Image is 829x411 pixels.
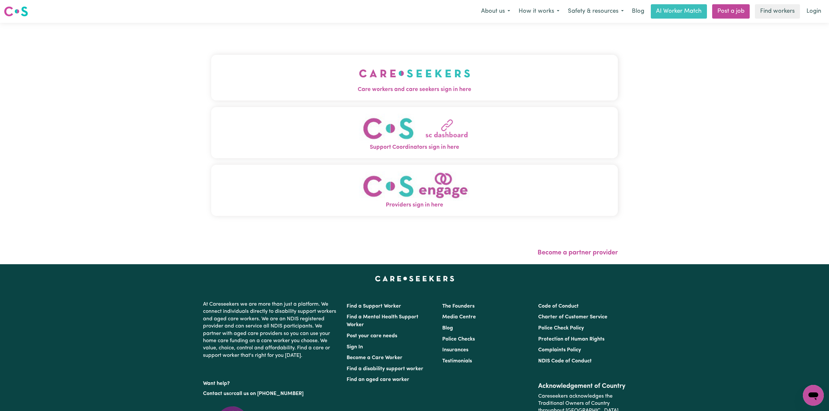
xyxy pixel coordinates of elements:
a: Login [803,4,825,19]
a: AI Worker Match [651,4,707,19]
a: Find a Mental Health Support Worker [347,314,418,327]
p: Want help? [203,377,339,387]
a: Media Centre [442,314,476,320]
button: How it works [514,5,564,18]
a: Blog [628,4,648,19]
a: Police Checks [442,337,475,342]
a: Find a disability support worker [347,366,423,372]
button: About us [477,5,514,18]
a: Become a Care Worker [347,355,402,360]
button: Care workers and care seekers sign in here [211,55,618,100]
a: Code of Conduct [538,304,579,309]
a: Post your care needs [347,333,397,339]
a: Post a job [712,4,750,19]
a: call us on [PHONE_NUMBER] [234,391,304,396]
span: Support Coordinators sign in here [211,143,618,152]
a: Careseekers home page [375,276,454,281]
a: Become a partner provider [538,250,618,256]
a: Blog [442,326,453,331]
a: NDIS Code of Conduct [538,358,592,364]
a: Charter of Customer Service [538,314,607,320]
p: or [203,388,339,400]
a: Careseekers logo [4,4,28,19]
button: Providers sign in here [211,165,618,216]
a: Sign In [347,344,363,350]
a: Protection of Human Rights [538,337,604,342]
h2: Acknowledgement of Country [538,382,626,390]
a: Police Check Policy [538,326,584,331]
span: Care workers and care seekers sign in here [211,85,618,94]
a: Find a Support Worker [347,304,401,309]
span: Providers sign in here [211,201,618,209]
a: Testimonials [442,358,472,364]
a: Find workers [755,4,800,19]
a: The Founders [442,304,475,309]
a: Insurances [442,347,468,353]
a: Contact us [203,391,229,396]
a: Complaints Policy [538,347,581,353]
button: Support Coordinators sign in here [211,107,618,158]
a: Find an aged care worker [347,377,409,382]
iframe: Button to launch messaging window [803,385,824,406]
p: At Careseekers we are more than just a platform. We connect individuals directly to disability su... [203,298,339,362]
button: Safety & resources [564,5,628,18]
img: Careseekers logo [4,6,28,17]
